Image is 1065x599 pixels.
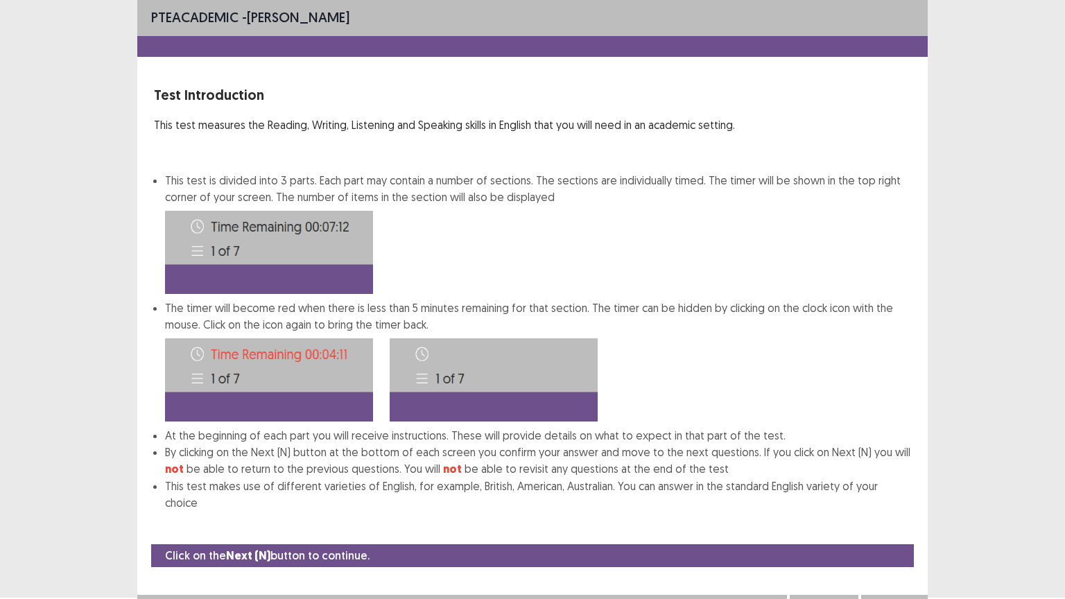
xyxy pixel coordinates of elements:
[151,7,349,28] p: - [PERSON_NAME]
[151,8,239,26] span: PTE academic
[165,211,373,294] img: Time-image
[154,116,911,133] p: This test measures the Reading, Writing, Listening and Speaking skills in English that you will n...
[165,338,373,422] img: Time-image
[165,299,911,427] li: The timer will become red when there is less than 5 minutes remaining for that section. The timer...
[165,478,911,511] li: This test makes use of different varieties of English, for example, British, American, Australian...
[165,462,184,476] strong: not
[165,444,911,478] li: By clicking on the Next (N) button at the bottom of each screen you confirm your answer and move ...
[165,172,911,294] li: This test is divided into 3 parts. Each part may contain a number of sections. The sections are i...
[165,547,370,564] p: Click on the button to continue.
[165,427,911,444] li: At the beginning of each part you will receive instructions. These will provide details on what t...
[226,548,270,563] strong: Next (N)
[154,85,911,105] p: Test Introduction
[390,338,598,422] img: Time-image
[443,462,462,476] strong: not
